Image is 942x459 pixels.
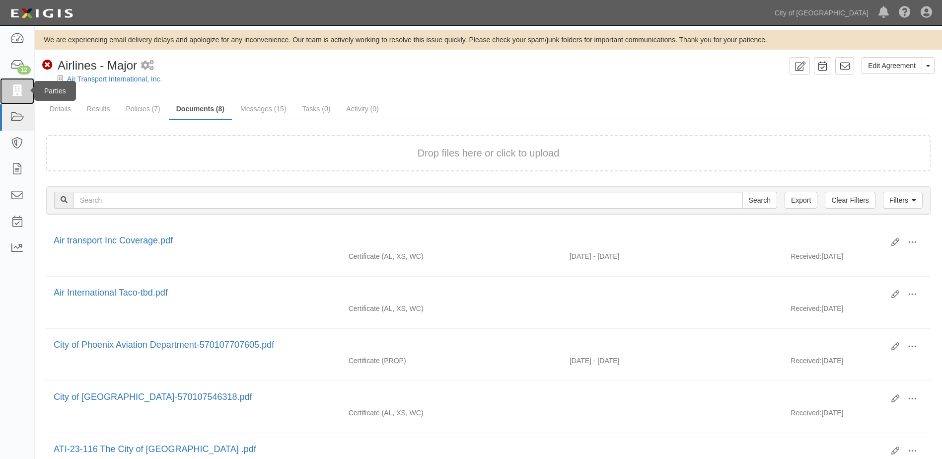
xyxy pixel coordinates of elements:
[791,251,821,261] p: Received:
[562,356,783,366] div: Effective 08/15/2024 - Expiration 08/15/2025
[862,57,922,74] a: Edit Agreement
[54,287,884,300] div: Air International Taco-tbd.pdf
[54,234,884,247] div: Air transport Inc Coverage.pdf
[35,35,942,45] div: We are experiencing email delivery delays and apologize for any inconvenience. Our team is active...
[791,304,821,313] p: Received:
[141,61,154,71] i: 2 scheduled workflows
[42,60,53,71] i: Non-Compliant
[34,81,76,101] div: Parties
[54,339,884,352] div: City of Phoenix Aviation Department-570107707605.pdf
[79,99,118,119] a: Results
[73,192,743,209] input: Search
[295,99,338,119] a: Tasks (0)
[883,192,923,209] a: Filters
[785,192,817,209] a: Export
[42,99,78,119] a: Details
[341,408,562,418] div: Auto Liability Excess/Umbrella Liability Workers Compensation/Employers Liability
[825,192,875,209] a: Clear Filters
[341,251,562,261] div: Auto Liability Excess/Umbrella Liability Workers Compensation/Employers Liability
[169,99,232,120] a: Documents (8)
[54,288,168,298] a: Air International Taco-tbd.pdf
[118,99,167,119] a: Policies (7)
[783,408,931,423] div: [DATE]
[341,304,562,313] div: Auto Liability Excess/Umbrella Liability Workers Compensation/Employers Liability
[339,99,386,119] a: Activity (0)
[783,356,931,371] div: [DATE]
[54,443,884,456] div: ATI-23-116 The City of Phoenix .pdf
[791,408,821,418] p: Received:
[783,304,931,318] div: [DATE]
[770,3,873,23] a: City of [GEOGRAPHIC_DATA]
[899,7,911,19] i: Help Center - Complianz
[742,192,777,209] input: Search
[233,99,294,119] a: Messages (15)
[562,251,783,261] div: Effective 05/15/2025 - Expiration 05/15/2026
[58,59,137,72] span: Airlines - Major
[54,340,274,350] a: City of Phoenix Aviation Department-570107707605.pdf
[54,391,884,404] div: City of Phoenix-570107546318.pdf
[7,4,76,22] img: logo-5460c22ac91f19d4615b14bd174203de0afe785f0fc80cf4dbbc73dc1793850b.png
[783,251,931,266] div: [DATE]
[54,392,252,402] a: City of [GEOGRAPHIC_DATA]-570107546318.pdf
[54,235,173,245] a: Air transport Inc Coverage.pdf
[562,304,783,304] div: Effective - Expiration
[42,57,137,74] div: Airlines - Major
[17,66,31,75] div: 12
[341,356,562,366] div: Property
[418,146,560,160] button: Drop files here or click to upload
[54,444,256,454] a: ATI-23-116 The City of [GEOGRAPHIC_DATA] .pdf
[67,75,162,83] a: Air Transport International, Inc.
[791,356,821,366] p: Received:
